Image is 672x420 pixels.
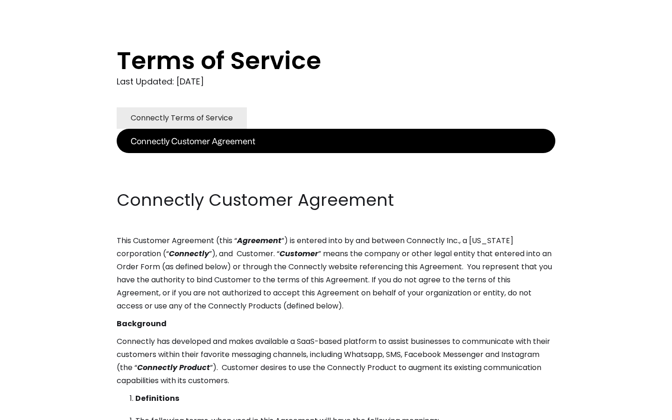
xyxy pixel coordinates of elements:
[237,235,281,246] em: Agreement
[117,47,518,75] h1: Terms of Service
[135,393,179,404] strong: Definitions
[9,403,56,417] aside: Language selected: English
[19,404,56,417] ul: Language list
[131,134,255,147] div: Connectly Customer Agreement
[117,234,555,313] p: This Customer Agreement (this “ ”) is entered into by and between Connectly Inc., a [US_STATE] co...
[117,189,555,212] h2: Connectly Customer Agreement
[137,362,210,373] em: Connectly Product
[117,75,555,89] div: Last Updated: [DATE]
[117,171,555,184] p: ‍
[131,112,233,125] div: Connectly Terms of Service
[117,153,555,166] p: ‍
[169,248,209,259] em: Connectly
[280,248,318,259] em: Customer
[117,335,555,387] p: Connectly has developed and makes available a SaaS-based platform to assist businesses to communi...
[117,318,167,329] strong: Background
